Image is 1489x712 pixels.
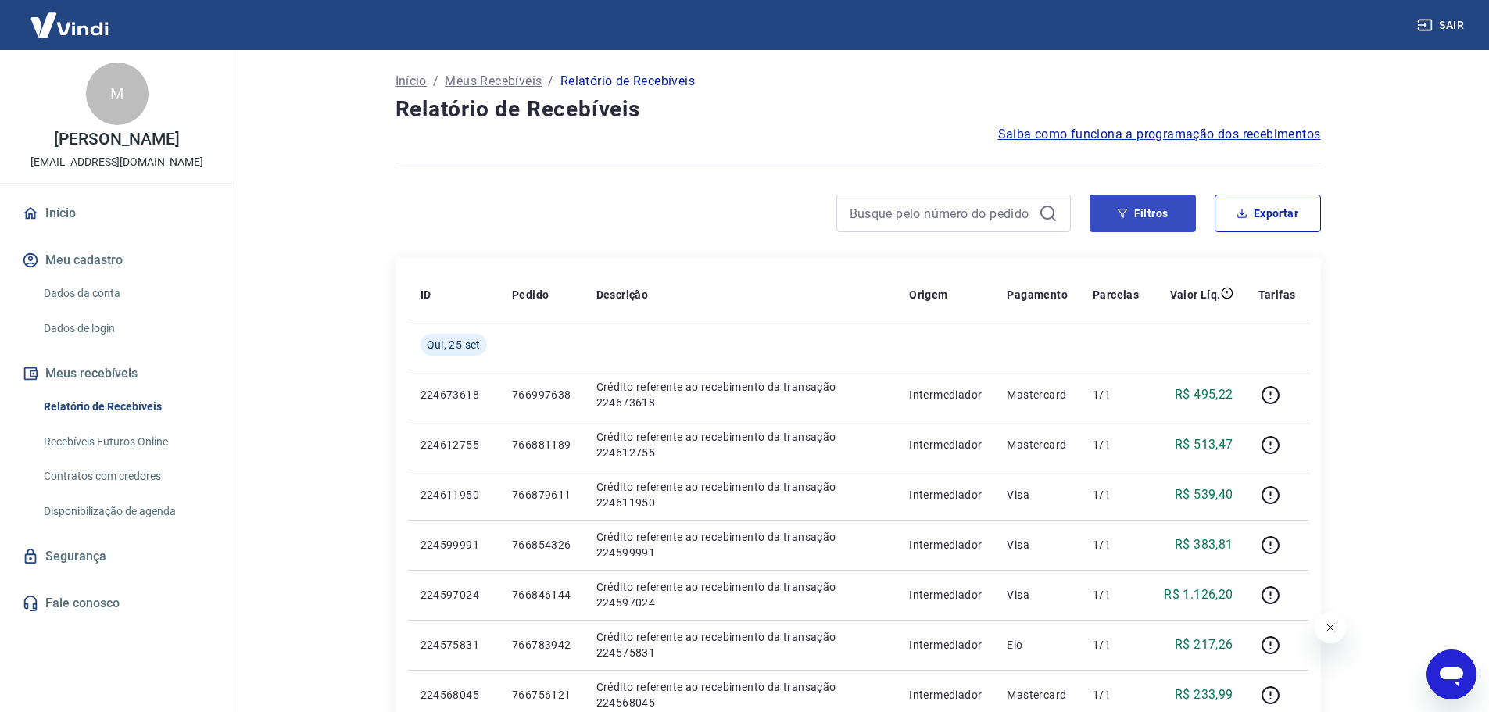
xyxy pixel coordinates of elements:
p: Crédito referente ao recebimento da transação 224599991 [596,529,885,560]
p: Intermediador [909,637,982,653]
a: Disponibilização de agenda [38,496,215,528]
p: 224597024 [421,587,487,603]
p: Mastercard [1007,437,1068,453]
button: Sair [1414,11,1470,40]
a: Relatório de Recebíveis [38,391,215,423]
p: Crédito referente ao recebimento da transação 224612755 [596,429,885,460]
a: Segurança [19,539,215,574]
p: 224599991 [421,537,487,553]
p: 766854326 [512,537,571,553]
a: Início [396,72,427,91]
p: Intermediador [909,437,982,453]
button: Meus recebíveis [19,356,215,391]
a: Dados de login [38,313,215,345]
p: Intermediador [909,587,982,603]
p: [EMAIL_ADDRESS][DOMAIN_NAME] [30,154,203,170]
p: Origem [909,287,947,302]
p: Tarifas [1258,287,1296,302]
p: R$ 1.126,20 [1164,585,1233,604]
p: Crédito referente ao recebimento da transação 224568045 [596,679,885,710]
p: Valor Líq. [1170,287,1221,302]
p: Visa [1007,587,1068,603]
p: 224673618 [421,387,487,403]
p: / [433,72,438,91]
p: Intermediador [909,687,982,703]
button: Filtros [1090,195,1196,232]
p: 1/1 [1093,487,1139,503]
span: Olá! Precisa de ajuda? [9,11,131,23]
p: 766783942 [512,637,571,653]
h4: Relatório de Recebíveis [396,94,1321,125]
img: Vindi [19,1,120,48]
p: Mastercard [1007,687,1068,703]
p: Intermediador [909,487,982,503]
p: R$ 383,81 [1175,535,1233,554]
p: R$ 513,47 [1175,435,1233,454]
a: Fale conosco [19,586,215,621]
span: Qui, 25 set [427,337,481,352]
a: Recebíveis Futuros Online [38,426,215,458]
p: Descrição [596,287,649,302]
p: 766846144 [512,587,571,603]
p: Parcelas [1093,287,1139,302]
a: Meus Recebíveis [445,72,542,91]
p: Visa [1007,537,1068,553]
p: 224575831 [421,637,487,653]
p: Crédito referente ao recebimento da transação 224597024 [596,579,885,610]
p: 1/1 [1093,637,1139,653]
a: Dados da conta [38,277,215,309]
p: Visa [1007,487,1068,503]
iframe: Fechar mensagem [1315,612,1346,643]
p: 1/1 [1093,587,1139,603]
p: Pagamento [1007,287,1068,302]
p: 766881189 [512,437,571,453]
p: Mastercard [1007,387,1068,403]
p: Crédito referente ao recebimento da transação 224611950 [596,479,885,510]
p: Crédito referente ao recebimento da transação 224673618 [596,379,885,410]
p: 1/1 [1093,437,1139,453]
p: R$ 217,26 [1175,635,1233,654]
p: 224611950 [421,487,487,503]
p: 766879611 [512,487,571,503]
p: 1/1 [1093,687,1139,703]
button: Exportar [1215,195,1321,232]
p: ID [421,287,431,302]
p: 1/1 [1093,537,1139,553]
button: Meu cadastro [19,243,215,277]
a: Saiba como funciona a programação dos recebimentos [998,125,1321,144]
p: R$ 539,40 [1175,485,1233,504]
p: Elo [1007,637,1068,653]
p: / [548,72,553,91]
p: Pedido [512,287,549,302]
p: 1/1 [1093,387,1139,403]
p: Intermediador [909,537,982,553]
p: R$ 495,22 [1175,385,1233,404]
input: Busque pelo número do pedido [850,202,1033,225]
p: Crédito referente ao recebimento da transação 224575831 [596,629,885,660]
p: Intermediador [909,387,982,403]
iframe: Botão para abrir a janela de mensagens [1426,649,1476,699]
a: Contratos com credores [38,460,215,492]
div: M [86,63,149,125]
p: Relatório de Recebíveis [560,72,695,91]
p: R$ 233,99 [1175,685,1233,704]
p: [PERSON_NAME] [54,131,179,148]
p: 766997638 [512,387,571,403]
a: Início [19,196,215,231]
p: 224612755 [421,437,487,453]
p: 766756121 [512,687,571,703]
p: 224568045 [421,687,487,703]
